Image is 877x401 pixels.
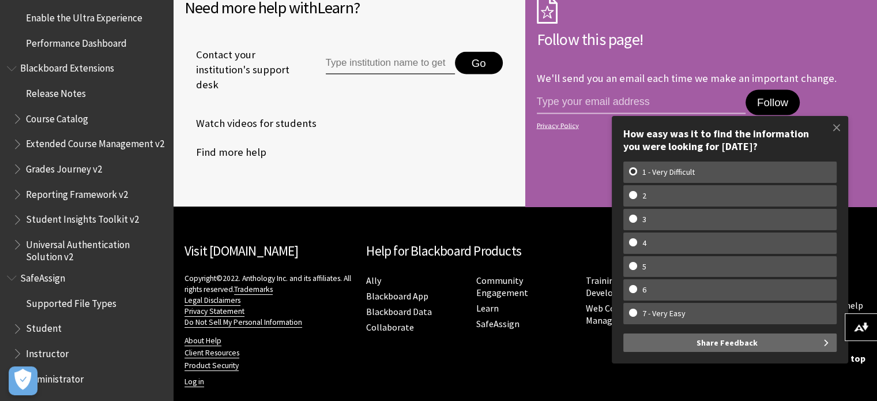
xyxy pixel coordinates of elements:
span: Release Notes [26,84,86,99]
input: email address [537,90,746,114]
a: Blackboard App [366,290,428,302]
a: Visit [DOMAIN_NAME] [185,242,298,259]
input: Type institution name to get support [326,52,455,75]
a: Client Resources [185,348,239,358]
nav: Book outline for Blackboard SafeAssign [7,268,166,388]
span: Blackboard Extensions [20,59,114,74]
a: Trademarks [234,284,273,295]
a: Product Security [185,361,239,371]
a: Privacy Statement [185,306,244,317]
a: Watch videos for students [185,115,317,132]
a: Find more help [185,144,266,161]
a: About Help [185,336,221,346]
w-span: 5 [629,262,660,272]
span: Contact your institution's support desk [185,47,299,93]
span: Reporting Framework v2 [26,185,128,200]
w-span: 6 [629,285,660,295]
span: Student [26,318,62,334]
a: Privacy Policy [537,122,863,130]
span: Course Catalog [26,109,88,125]
span: Universal Authentication Solution v2 [26,235,165,262]
w-span: 3 [629,215,660,224]
span: Share Feedback [697,333,758,352]
a: Log in [185,377,204,387]
a: Learn [476,302,498,314]
span: Grades Journey v2 [26,159,102,175]
p: We'll send you an email each time we make an important change. [537,72,837,85]
w-span: 2 [629,191,660,201]
w-span: 4 [629,238,660,248]
span: Enable the Ultra Experience [26,8,142,24]
a: Do Not Sell My Personal Information [185,317,302,328]
span: Student Insights Toolkit v2 [26,210,139,226]
p: Copyright©2022. Anthology Inc. and its affiliates. All rights reserved. [185,273,355,328]
w-span: 1 - Very Difficult [629,167,708,177]
span: SafeAssign [20,268,65,283]
span: Extended Course Management v2 [26,134,164,150]
span: Instructor [26,343,69,359]
nav: Book outline for Blackboard Extensions [7,59,166,263]
a: Legal Disclaimers [185,295,240,306]
a: Community Engagement [476,275,528,299]
a: Collaborate [366,321,414,333]
h2: Help for Blackboard Products [366,241,684,261]
span: Administrator [26,369,84,384]
button: Share Feedback [623,333,837,352]
h2: Follow this page! [537,27,866,51]
a: Training and Development Manager [586,275,676,299]
button: Otwórz Preferencje [9,366,37,395]
a: Blackboard Data [366,306,432,318]
a: Web Community Manager [586,302,652,327]
button: Follow [746,90,800,115]
button: Go [455,52,503,75]
w-span: 7 - Very Easy [629,309,699,318]
a: SafeAssign [476,318,519,330]
a: Ally [366,275,381,287]
span: Performance Dashboard [26,33,127,49]
div: How easy was it to find the information you were looking for [DATE]? [623,128,837,152]
span: Supported File Types [26,293,116,309]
